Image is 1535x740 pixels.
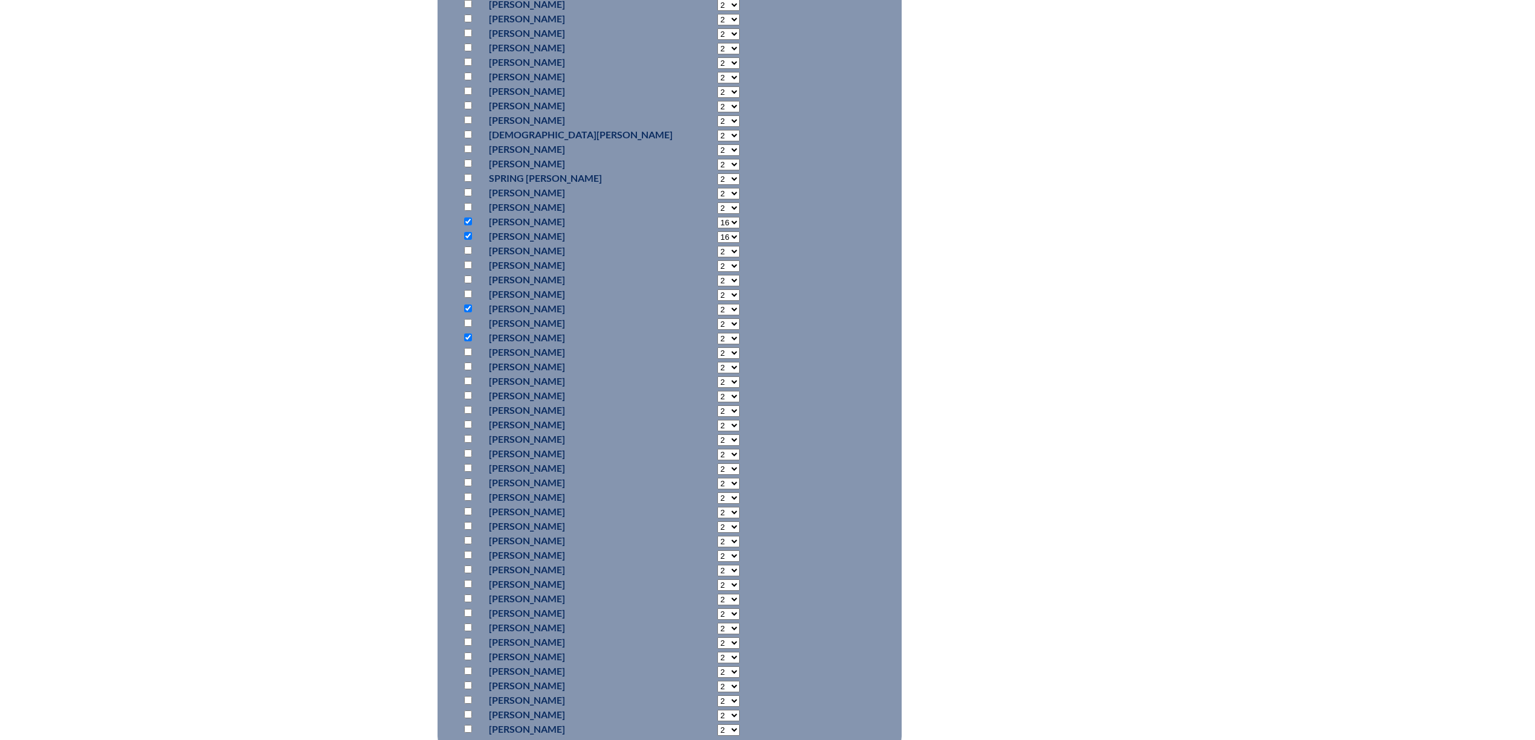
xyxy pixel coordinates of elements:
[489,548,673,562] p: [PERSON_NAME]
[489,649,673,664] p: [PERSON_NAME]
[489,620,673,635] p: [PERSON_NAME]
[489,562,673,577] p: [PERSON_NAME]
[489,40,673,55] p: [PERSON_NAME]
[489,432,673,446] p: [PERSON_NAME]
[489,577,673,591] p: [PERSON_NAME]
[489,26,673,40] p: [PERSON_NAME]
[489,127,673,142] p: [DEMOGRAPHIC_DATA][PERSON_NAME]
[489,214,673,229] p: [PERSON_NAME]
[489,664,673,678] p: [PERSON_NAME]
[489,461,673,475] p: [PERSON_NAME]
[489,635,673,649] p: [PERSON_NAME]
[489,606,673,620] p: [PERSON_NAME]
[489,490,673,504] p: [PERSON_NAME]
[489,330,673,345] p: [PERSON_NAME]
[489,142,673,156] p: [PERSON_NAME]
[489,446,673,461] p: [PERSON_NAME]
[489,171,673,185] p: Spring [PERSON_NAME]
[489,156,673,171] p: [PERSON_NAME]
[489,185,673,200] p: [PERSON_NAME]
[489,519,673,533] p: [PERSON_NAME]
[489,316,673,330] p: [PERSON_NAME]
[489,345,673,359] p: [PERSON_NAME]
[489,359,673,374] p: [PERSON_NAME]
[489,287,673,301] p: [PERSON_NAME]
[489,504,673,519] p: [PERSON_NAME]
[489,707,673,722] p: [PERSON_NAME]
[489,84,673,98] p: [PERSON_NAME]
[489,55,673,69] p: [PERSON_NAME]
[489,693,673,707] p: [PERSON_NAME]
[489,11,673,26] p: [PERSON_NAME]
[489,417,673,432] p: [PERSON_NAME]
[489,374,673,388] p: [PERSON_NAME]
[489,258,673,272] p: [PERSON_NAME]
[489,69,673,84] p: [PERSON_NAME]
[489,272,673,287] p: [PERSON_NAME]
[489,475,673,490] p: [PERSON_NAME]
[489,722,673,736] p: [PERSON_NAME]
[489,98,673,113] p: [PERSON_NAME]
[489,678,673,693] p: [PERSON_NAME]
[489,200,673,214] p: [PERSON_NAME]
[489,533,673,548] p: [PERSON_NAME]
[489,113,673,127] p: [PERSON_NAME]
[489,403,673,417] p: [PERSON_NAME]
[489,301,673,316] p: [PERSON_NAME]
[489,243,673,258] p: [PERSON_NAME]
[489,229,673,243] p: [PERSON_NAME]
[489,591,673,606] p: [PERSON_NAME]
[489,388,673,403] p: [PERSON_NAME]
